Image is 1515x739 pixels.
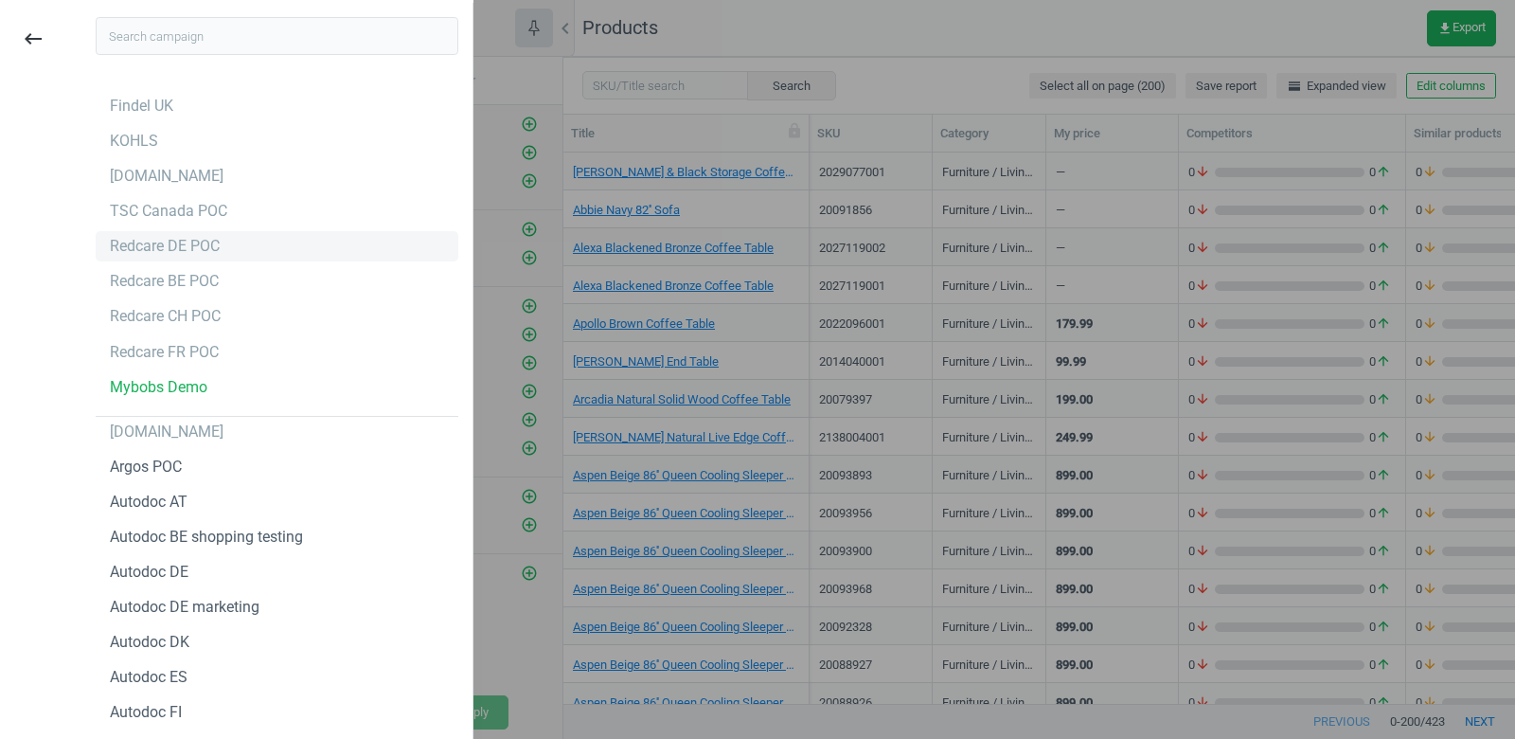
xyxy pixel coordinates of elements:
div: Autodoc DE [110,562,188,583]
button: keyboard_backspace [11,17,55,62]
div: Redcare BE POC [110,271,219,292]
div: [DOMAIN_NAME] [110,166,223,187]
div: [DOMAIN_NAME] [110,422,223,442]
div: Autodoc BE shopping testing [110,527,303,548]
div: Redcare CH POC [110,306,221,327]
div: Autodoc ES [110,667,187,688]
i: keyboard_backspace [22,27,45,50]
div: Argos POC [110,457,182,478]
div: Autodoc AT [110,492,187,513]
div: KOHLS [110,131,158,152]
div: Mybobs Demo [110,377,207,398]
div: TSC Canada POC [110,201,227,222]
div: Findel UK [110,96,173,117]
div: Redcare DE POC [110,236,220,257]
input: Search campaign [96,17,458,55]
div: Redcare FR POC [110,342,219,363]
div: Autodoc DE marketing [110,597,259,618]
div: Autodoc FI [110,702,182,723]
div: Autodoc DK [110,632,189,653]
